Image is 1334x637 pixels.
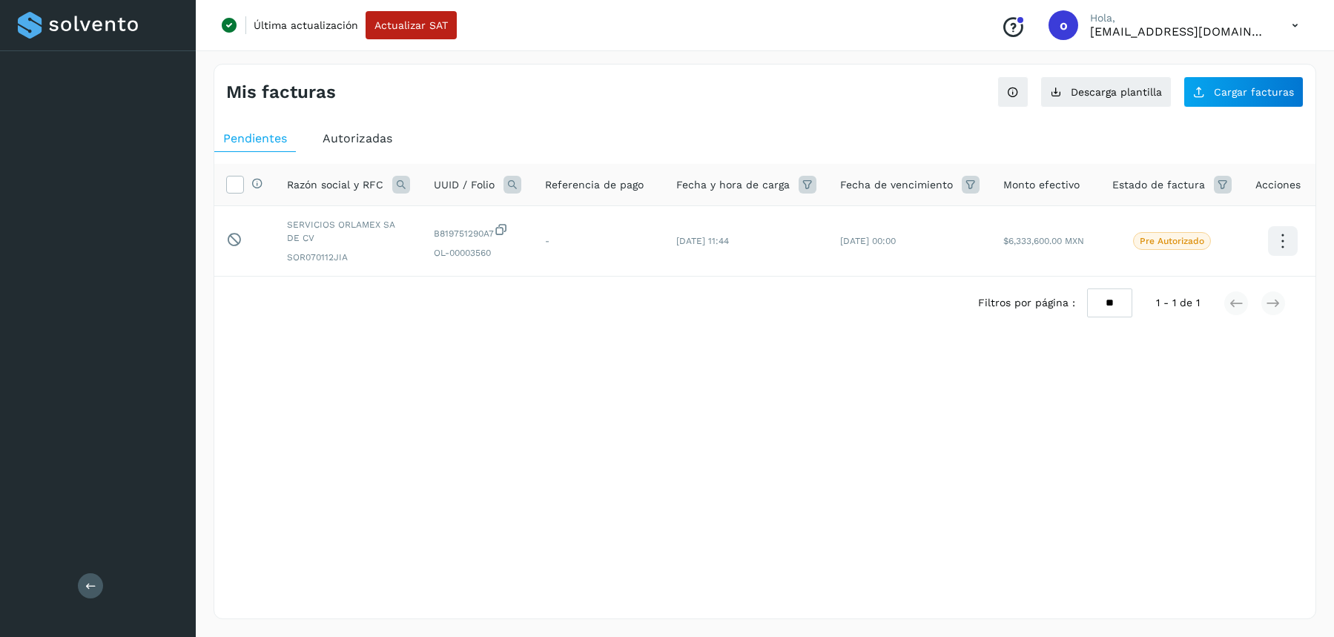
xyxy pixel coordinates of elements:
span: Monto efectivo [1003,177,1080,193]
span: 1 - 1 de 1 [1156,295,1200,311]
span: Filtros por página : [978,295,1075,311]
td: - [533,206,664,277]
span: Referencia de pago [545,177,644,193]
span: Estado de factura [1112,177,1205,193]
span: B819751290A7 [434,222,521,240]
span: Actualizar SAT [374,20,448,30]
span: [DATE] 00:00 [840,236,896,246]
p: Última actualización [254,19,358,32]
span: UUID / Folio [434,177,495,193]
p: Hola, [1090,12,1268,24]
span: Razón social y RFC [287,177,383,193]
span: SERVICIOS ORLAMEX SA DE CV [287,218,410,245]
button: Descarga plantilla [1040,76,1172,108]
span: Fecha y hora de carga [676,177,790,193]
h4: Mis facturas [226,82,336,103]
button: Actualizar SAT [366,11,457,39]
span: Fecha de vencimiento [840,177,953,193]
span: Pendientes [223,131,287,145]
p: oscar.onestprod@solvento.mx [1090,24,1268,39]
span: Autorizadas [323,131,392,145]
span: Acciones [1255,177,1301,193]
button: Cargar facturas [1183,76,1304,108]
span: OL-00003560 [434,246,521,260]
span: [DATE] 11:44 [676,236,729,246]
span: SOR070112JIA [287,251,410,264]
p: Pre Autorizado [1140,236,1204,246]
span: $6,333,600.00 MXN [1003,236,1084,246]
span: Cargar facturas [1214,87,1294,97]
span: Descarga plantilla [1071,87,1162,97]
